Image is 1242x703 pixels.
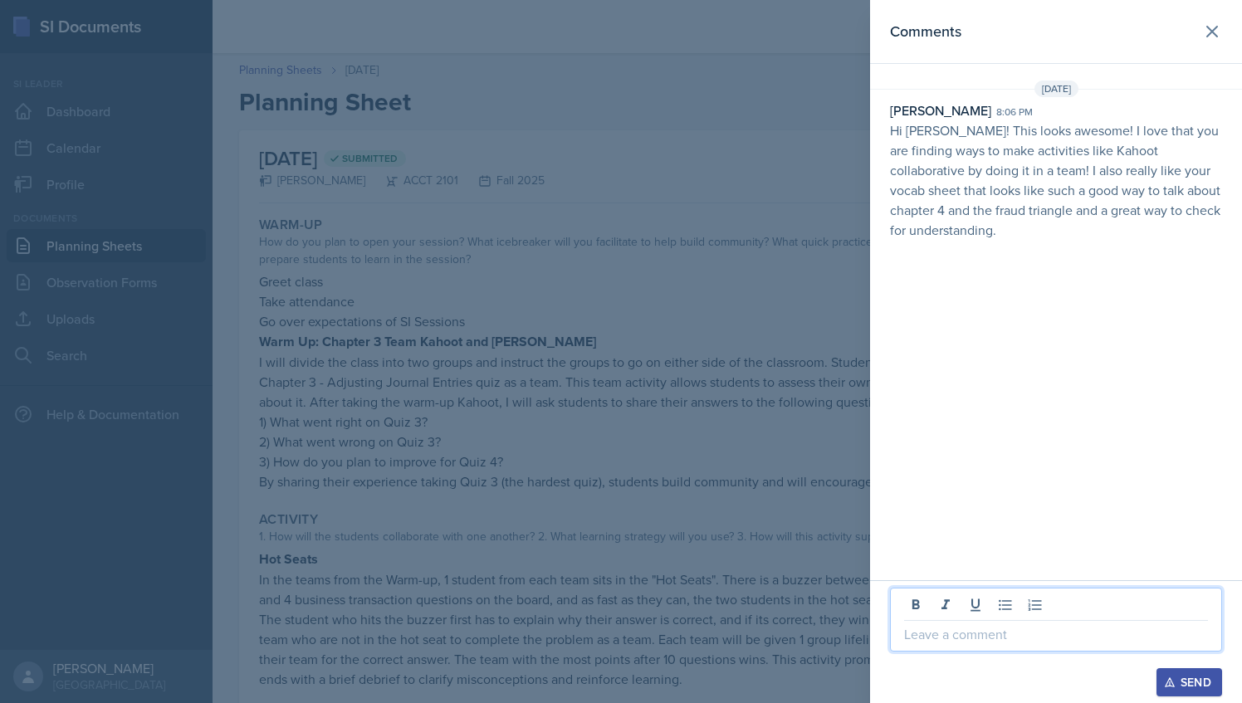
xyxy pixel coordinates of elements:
[890,120,1222,240] p: Hi [PERSON_NAME]! This looks awesome! I love that you are finding ways to make activities like Ka...
[1034,81,1078,97] span: [DATE]
[996,105,1033,120] div: 8:06 pm
[890,20,961,43] h2: Comments
[1156,668,1222,696] button: Send
[890,100,991,120] div: [PERSON_NAME]
[1167,676,1211,689] div: Send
